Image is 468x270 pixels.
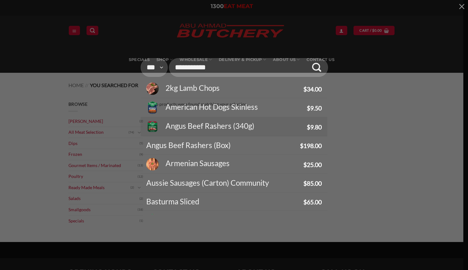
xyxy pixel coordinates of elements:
[146,101,159,114] img: 09346587009991_C1N1-280x280.png
[303,86,322,93] bdi: 34.00
[146,139,298,151] div: Angus Beef Rashers (Box)
[162,82,302,94] div: 2kg Lamb Chops
[146,82,159,95] img: Lamb-forequarter-Chops-abu-ahmad-butchery-punchbowl-280x280.jpg
[162,157,302,170] div: Armenian Sausages
[303,180,307,187] span: $
[162,214,305,226] div: Beef and [PERSON_NAME]
[307,56,326,79] button: Submit
[162,120,305,132] div: Angus Beef Rashers (340g)
[146,120,159,133] img: 09346587073640_C1N1-280x280.png
[307,105,322,112] bdi: 9.50
[146,158,159,170] img: Armenian-Sausages-280x280.jpg
[303,86,307,93] span: $
[303,198,307,206] span: $
[307,105,310,112] span: $
[300,142,322,149] bdi: 198.00
[146,214,159,226] img: 09346587003180_C1N1-280x280.png
[303,180,322,187] bdi: 85.00
[307,123,322,131] bdi: 9.80
[307,123,310,131] span: $
[146,196,302,208] div: Basturma Sliced
[162,101,305,113] div: American Hot Dogs Skinless
[303,161,307,168] span: $
[146,177,302,189] div: Aussie Sausages (Carton) Community
[303,161,322,168] bdi: 25.00
[303,198,322,206] bdi: 65.00
[300,142,303,149] span: $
